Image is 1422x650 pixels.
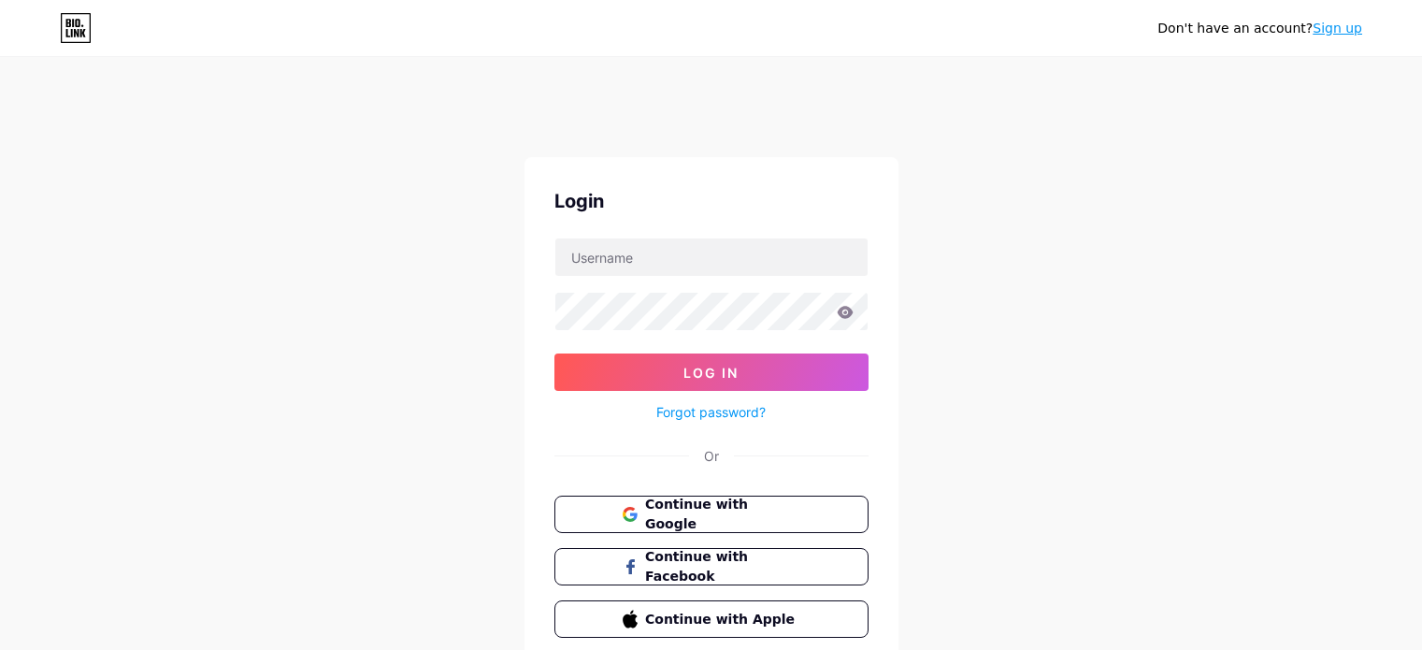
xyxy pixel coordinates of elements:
[554,187,869,215] div: Login
[1157,19,1362,38] div: Don't have an account?
[645,610,799,629] span: Continue with Apple
[554,600,869,638] button: Continue with Apple
[554,548,869,585] button: Continue with Facebook
[554,496,869,533] button: Continue with Google
[704,446,719,466] div: Or
[1313,21,1362,36] a: Sign up
[554,354,869,391] button: Log In
[645,495,799,534] span: Continue with Google
[656,402,766,422] a: Forgot password?
[555,238,868,276] input: Username
[683,365,739,381] span: Log In
[645,547,799,586] span: Continue with Facebook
